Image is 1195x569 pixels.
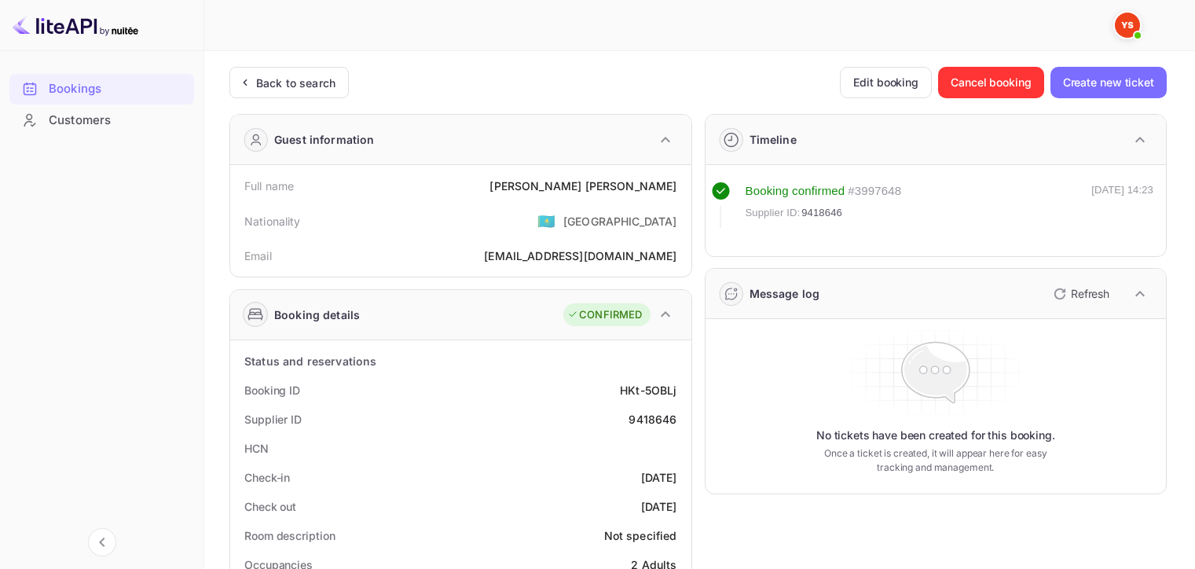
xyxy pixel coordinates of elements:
div: [DATE] 14:23 [1091,182,1153,228]
a: Customers [9,105,194,134]
div: Bookings [9,74,194,105]
div: Not specified [604,527,677,544]
div: 9418646 [629,411,676,428]
div: [GEOGRAPHIC_DATA] [563,213,677,229]
div: Status and reservations [244,353,376,369]
div: Check out [244,498,296,515]
div: Supplier ID [244,411,302,428]
button: Cancel booking [938,67,1044,98]
span: United States [537,207,555,235]
div: [DATE] [641,469,677,486]
div: Booking ID [244,382,300,398]
button: Edit booking [840,67,932,98]
div: Booking details [274,307,360,323]
div: CONFIRMED [567,307,642,323]
div: Message log [750,285,820,302]
span: Supplier ID: [746,205,801,221]
div: Customers [49,112,186,130]
button: Collapse navigation [88,528,116,556]
div: Bookings [49,80,186,98]
button: Refresh [1044,281,1116,307]
div: Booking confirmed [746,182,845,200]
div: [EMAIL_ADDRESS][DOMAIN_NAME] [484,248,676,264]
a: Bookings [9,74,194,103]
button: Create new ticket [1050,67,1167,98]
div: Nationality [244,213,301,229]
p: Once a ticket is created, it will appear here for easy tracking and management. [812,446,1059,475]
div: Customers [9,105,194,136]
div: Email [244,248,272,264]
p: No tickets have been created for this booking. [816,428,1055,443]
div: Guest information [274,131,375,148]
div: HKt-5OBLj [620,382,676,398]
div: [PERSON_NAME] [PERSON_NAME] [489,178,676,194]
p: Refresh [1071,285,1109,302]
img: LiteAPI logo [13,13,138,38]
div: # 3997648 [848,182,901,200]
div: [DATE] [641,498,677,515]
div: Full name [244,178,294,194]
img: Yandex Support [1115,13,1140,38]
div: Back to search [256,75,335,91]
div: Timeline [750,131,797,148]
div: Room description [244,527,335,544]
span: 9418646 [801,205,842,221]
div: Check-in [244,469,290,486]
div: HCN [244,440,269,457]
